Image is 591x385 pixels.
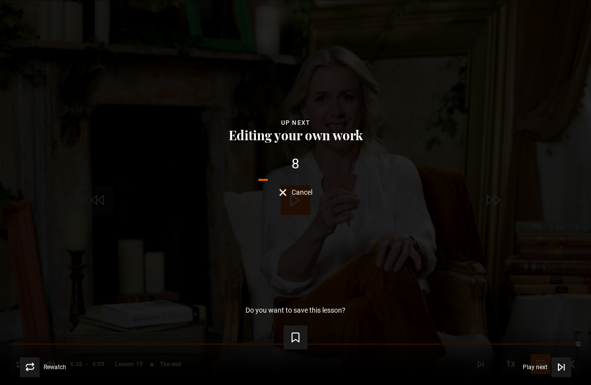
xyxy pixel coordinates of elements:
span: Play next [523,364,547,370]
p: Do you want to save this lesson? [246,307,345,314]
div: Up next [16,118,575,128]
button: Editing your own work [226,128,366,142]
span: Cancel [292,189,312,196]
button: Play next [523,357,571,377]
span: Rewatch [44,364,66,370]
button: Rewatch [20,357,66,377]
button: Cancel [279,189,312,196]
div: 8 [16,157,575,171]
